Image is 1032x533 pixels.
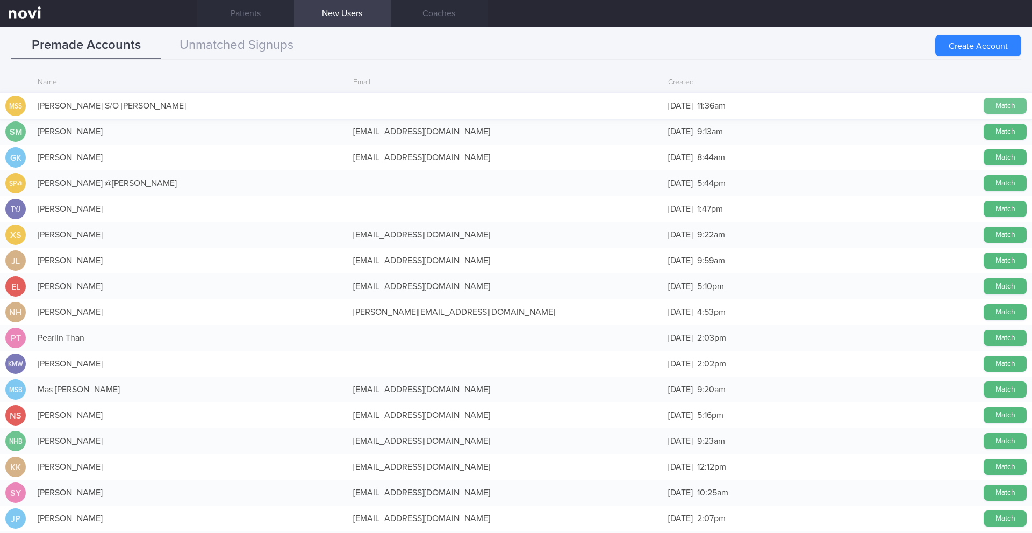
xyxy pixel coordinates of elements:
[32,147,348,168] div: [PERSON_NAME]
[7,354,24,374] div: KMW
[668,256,693,265] span: [DATE]
[32,198,348,220] div: [PERSON_NAME]
[32,430,348,452] div: [PERSON_NAME]
[7,173,24,194] div: SP@
[32,224,348,246] div: [PERSON_NAME]
[348,250,663,271] div: [EMAIL_ADDRESS][DOMAIN_NAME]
[697,231,725,239] span: 9:22am
[348,73,663,93] div: Email
[668,488,693,497] span: [DATE]
[697,127,723,136] span: 9:13am
[32,353,348,374] div: [PERSON_NAME]
[668,102,693,110] span: [DATE]
[5,225,26,246] div: XS
[348,456,663,478] div: [EMAIL_ADDRESS][DOMAIN_NAME]
[7,431,24,452] div: NHB
[668,205,693,213] span: [DATE]
[668,127,693,136] span: [DATE]
[984,356,1027,372] button: Match
[348,224,663,246] div: [EMAIL_ADDRESS][DOMAIN_NAME]
[697,488,728,497] span: 10:25am
[32,405,348,426] div: [PERSON_NAME]
[32,508,348,529] div: [PERSON_NAME]
[668,153,693,162] span: [DATE]
[668,179,693,188] span: [DATE]
[697,256,725,265] span: 9:59am
[5,302,26,323] div: NH
[348,147,663,168] div: [EMAIL_ADDRESS][DOMAIN_NAME]
[697,514,726,523] span: 2:07pm
[697,102,726,110] span: 11:36am
[32,172,348,194] div: [PERSON_NAME] @[PERSON_NAME]
[161,32,312,59] button: Unmatched Signups
[984,98,1027,114] button: Match
[984,459,1027,475] button: Match
[697,385,726,394] span: 9:20am
[348,379,663,400] div: [EMAIL_ADDRESS][DOMAIN_NAME]
[697,179,726,188] span: 5:44pm
[668,411,693,420] span: [DATE]
[348,508,663,529] div: [EMAIL_ADDRESS][DOMAIN_NAME]
[32,276,348,297] div: [PERSON_NAME]
[984,433,1027,449] button: Match
[984,227,1027,243] button: Match
[5,457,26,478] div: KK
[697,153,725,162] span: 8:44am
[348,301,663,323] div: [PERSON_NAME][EMAIL_ADDRESS][DOMAIN_NAME]
[7,199,24,220] div: TYJ
[697,205,723,213] span: 1:47pm
[5,276,26,297] div: EL
[348,276,663,297] div: [EMAIL_ADDRESS][DOMAIN_NAME]
[32,250,348,271] div: [PERSON_NAME]
[5,508,26,529] div: JP
[11,32,161,59] button: Premade Accounts
[5,121,26,142] div: SM
[32,121,348,142] div: [PERSON_NAME]
[668,359,693,368] span: [DATE]
[5,328,26,349] div: PT
[697,308,726,316] span: 4:53pm
[668,385,693,394] span: [DATE]
[348,482,663,503] div: [EMAIL_ADDRESS][DOMAIN_NAME]
[32,327,348,349] div: Pearlin Than
[984,175,1027,191] button: Match
[984,278,1027,294] button: Match
[668,437,693,445] span: [DATE]
[984,510,1027,527] button: Match
[984,124,1027,140] button: Match
[984,304,1027,320] button: Match
[5,405,26,426] div: NS
[32,301,348,323] div: [PERSON_NAME]
[348,430,663,452] div: [EMAIL_ADDRESS][DOMAIN_NAME]
[984,149,1027,165] button: Match
[984,253,1027,269] button: Match
[668,514,693,523] span: [DATE]
[697,334,726,342] span: 2:03pm
[348,121,663,142] div: [EMAIL_ADDRESS][DOMAIN_NAME]
[668,308,693,316] span: [DATE]
[697,463,726,471] span: 12:12pm
[668,463,693,471] span: [DATE]
[32,482,348,503] div: [PERSON_NAME]
[32,379,348,400] div: Mas [PERSON_NAME]
[663,73,978,93] div: Created
[984,330,1027,346] button: Match
[5,250,26,271] div: JL
[32,456,348,478] div: [PERSON_NAME]
[697,411,723,420] span: 5:16pm
[984,201,1027,217] button: Match
[32,73,348,93] div: Name
[984,407,1027,423] button: Match
[668,231,693,239] span: [DATE]
[984,485,1027,501] button: Match
[668,334,693,342] span: [DATE]
[5,147,26,168] div: GK
[697,437,725,445] span: 9:23am
[984,381,1027,398] button: Match
[697,282,724,291] span: 5:10pm
[668,282,693,291] span: [DATE]
[32,95,348,117] div: [PERSON_NAME] S/O [PERSON_NAME]
[935,35,1021,56] button: Create Account
[697,359,726,368] span: 2:02pm
[348,405,663,426] div: [EMAIL_ADDRESS][DOMAIN_NAME]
